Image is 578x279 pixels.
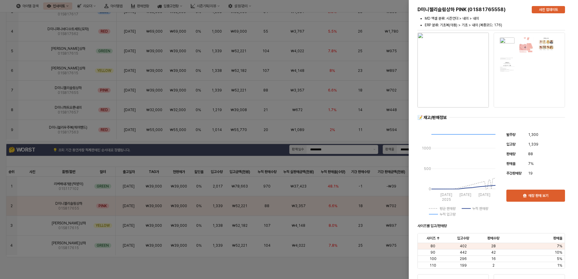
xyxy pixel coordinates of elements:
[460,256,467,261] span: 296
[427,236,436,241] span: 사이즈
[430,244,435,249] span: 80
[506,152,515,156] span: 판매량
[430,256,437,261] span: 100
[557,244,562,249] span: 7%
[506,171,521,175] span: 주간판매량
[557,256,562,261] span: 5%
[528,132,538,138] span: 1,300
[491,256,496,261] span: 16
[417,115,447,120] div: 📝 재고/판매정보
[528,161,534,167] span: 7%
[417,7,527,13] h5: D미니젤리슬림상하 PINK (01S81765558)
[555,250,562,255] span: 10%
[506,162,515,166] span: 판매율
[506,190,565,202] button: 매장 판매 보기
[491,250,496,255] span: 42
[528,151,533,157] span: 88
[528,193,548,198] p: 매장 판매 보기
[539,7,558,12] p: 사진 업데이트
[425,16,565,21] li: MD 엑셀 분류: 시즌언더 > 내의 > 내의
[460,250,467,255] span: 442
[557,263,562,268] span: 1%
[528,170,533,176] span: 19
[492,263,495,268] span: 2
[553,236,562,241] span: 판매율
[417,224,447,228] strong: 사이즈별 입고/판매량
[506,133,515,137] span: 발주량
[460,263,467,268] span: 199
[457,236,469,241] span: 입고수량
[532,6,565,13] button: 사진 업데이트
[430,250,435,255] span: 90
[460,244,467,249] span: 402
[487,236,499,241] span: 판매수량
[430,263,436,268] span: 110
[425,22,565,28] li: ERP 분류: 기초복(아동) > 기초 > 내의 (복종코드: 176)
[506,142,515,146] span: 입고량
[528,141,538,147] span: 1,339
[491,244,496,249] span: 28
